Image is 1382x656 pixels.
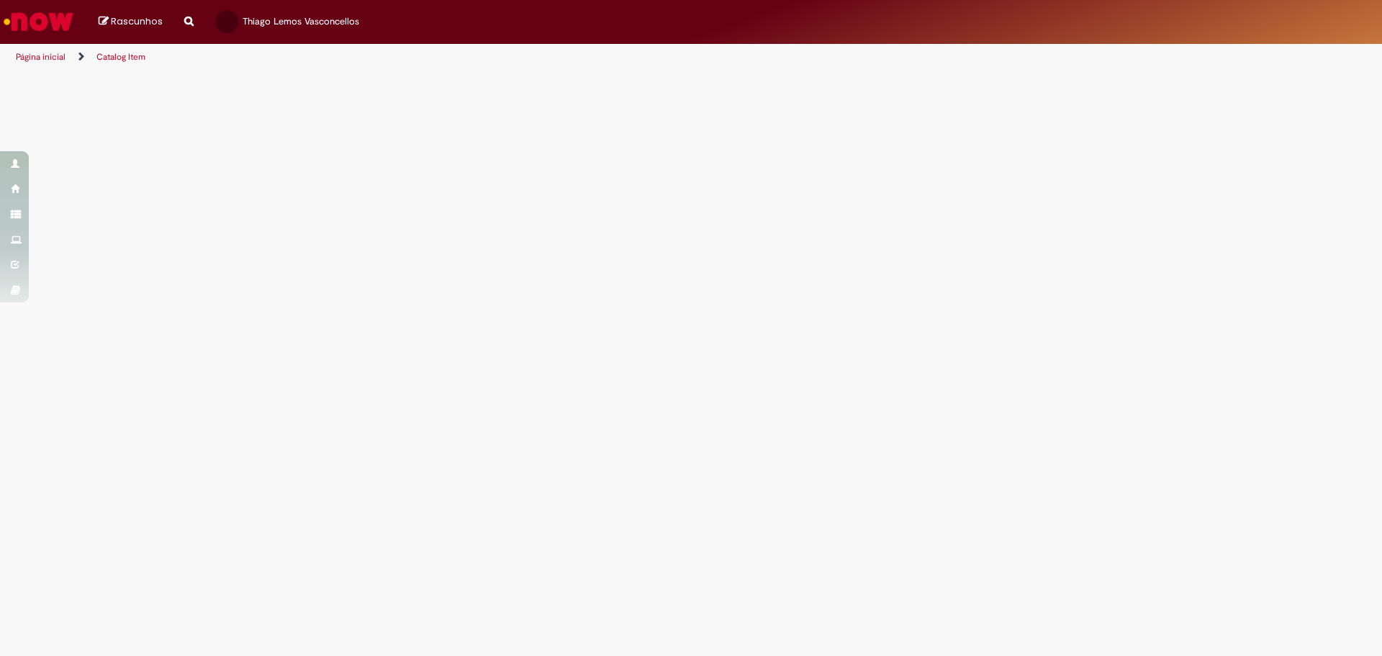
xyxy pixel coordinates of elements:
a: Catalog Item [96,51,145,63]
img: ServiceNow [1,7,76,36]
span: Rascunhos [111,14,163,28]
a: Rascunhos [99,15,163,29]
a: Página inicial [16,51,66,63]
ul: Trilhas de página [11,44,911,71]
span: Thiago Lemos Vasconcellos [243,15,359,27]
